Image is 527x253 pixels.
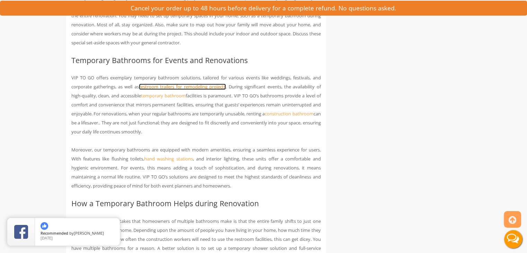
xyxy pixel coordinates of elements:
[71,56,321,64] h2: Temporary Bathrooms for Events and Renovations
[41,222,48,230] img: thumbs up icon
[41,230,68,236] span: Recommended
[499,225,527,253] button: Live Chat
[41,231,114,236] span: by
[71,73,321,136] p: VIP TO GO offers exemplary temporary bathroom solutions, tailored for various events like wedding...
[71,199,321,207] h2: How a Temporary Bathroom Helps during Renovation
[144,156,193,162] a: hand washing stations
[71,145,321,190] p: Moreover, our temporary bathrooms are equipped with modern amenities, ensuring a seamless experie...
[265,111,313,117] a: construction bathroom
[41,235,53,241] span: [DATE]
[139,84,226,90] a: restroom trailers for remodeling projects
[14,225,28,239] img: Review Rating
[74,230,104,236] span: [PERSON_NAME]
[141,93,186,99] a: temporary bathroom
